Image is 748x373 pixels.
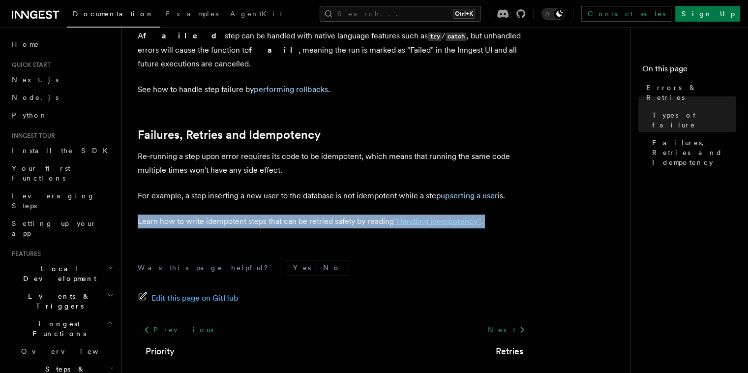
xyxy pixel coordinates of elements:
[166,10,218,18] span: Examples
[8,319,106,339] span: Inngest Functions
[138,321,219,339] a: Previous
[541,8,565,20] button: Toggle dark mode
[317,260,347,275] button: No
[8,35,116,53] a: Home
[675,6,740,22] a: Sign Up
[143,31,225,40] strong: failed
[138,83,531,96] p: See how to handle step failure by .
[642,79,736,106] a: Errors & Retries
[12,111,48,119] span: Python
[230,10,282,18] span: AgentKit
[8,291,107,311] span: Events & Triggers
[138,291,239,305] a: Edit this page on GitHub
[151,291,239,305] span: Edit this page on GitHub
[12,219,96,237] span: Setting up your app
[224,3,288,27] a: AgentKit
[138,128,321,142] a: Failures, Retries and Idempotency
[652,110,736,130] span: Types of failure
[8,61,51,69] span: Quick start
[8,142,116,159] a: Install the SDK
[138,215,531,228] p: Learn how to write idempotent steps that can be retried safely by reading .
[394,217,481,226] a: "Handling idempotency"
[8,159,116,187] a: Your first Functions
[138,150,531,177] p: Re-running a step upon error requires its code to be idempotent, which means that running the sam...
[8,106,116,124] a: Python
[496,344,523,358] a: Retries
[648,134,736,171] a: Failures, Retries and Idempotency
[581,6,671,22] a: Contact sales
[453,9,475,19] kbd: Ctrl+K
[8,132,55,140] span: Inngest tour
[17,342,116,360] a: Overview
[249,45,299,55] strong: fail
[8,71,116,89] a: Next.js
[8,260,116,287] button: Local Development
[8,264,107,283] span: Local Development
[8,287,116,315] button: Events & Triggers
[8,89,116,106] a: Node.js
[21,347,122,355] span: Overview
[138,189,531,203] p: For example, a step inserting a new user to the database is not idempotent while a step is.
[146,344,175,358] a: Priority
[320,6,481,22] button: Search...Ctrl+K
[73,10,154,18] span: Documentation
[12,192,95,210] span: Leveraging Steps
[67,3,160,28] a: Documentation
[648,106,736,134] a: Types of failure
[8,215,116,242] a: Setting up your app
[642,63,736,79] h4: On this page
[12,147,114,155] span: Install the SDK
[8,250,41,258] span: Features
[646,83,736,102] span: Errors & Retries
[138,263,275,273] p: Was this page helpful?
[446,32,466,41] code: catch
[12,76,59,84] span: Next.js
[8,187,116,215] a: Leveraging Steps
[138,29,531,71] p: A step can be handled with native language features such as / , but unhandled errors will cause t...
[12,93,59,101] span: Node.js
[12,39,39,49] span: Home
[8,315,116,342] button: Inngest Functions
[254,85,328,94] a: performing rollbacks
[652,138,736,167] span: Failures, Retries and Idempotency
[441,191,498,200] a: upserting a user
[428,32,442,41] code: try
[287,260,317,275] button: Yes
[12,164,70,182] span: Your first Functions
[160,3,224,27] a: Examples
[481,321,531,339] a: Next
